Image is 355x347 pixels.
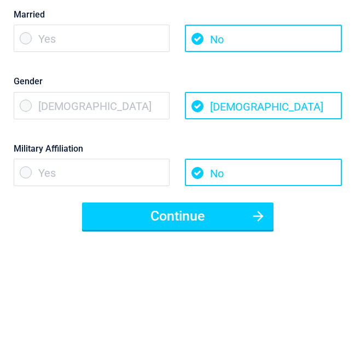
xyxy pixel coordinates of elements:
[14,159,170,186] span: Yes
[14,92,170,119] span: [DEMOGRAPHIC_DATA]
[185,92,341,119] span: [DEMOGRAPHIC_DATA]
[14,25,170,52] span: Yes
[185,25,341,52] span: No
[185,159,341,186] span: No
[14,141,342,156] label: Military Affiliation
[14,7,342,22] label: Married
[82,203,273,230] button: Continue
[14,74,342,89] label: Gender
